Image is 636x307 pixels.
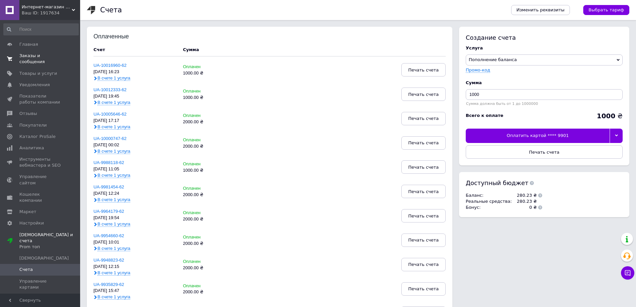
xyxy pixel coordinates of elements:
a: UA-10000747-62 [93,136,127,141]
div: [DATE] 00:02 [93,143,176,148]
a: UA-10016960-62 [93,63,127,68]
div: 1000.00 ₴ [183,71,239,76]
div: 2000.00 ₴ [183,241,239,246]
div: Оплачен [183,186,239,191]
span: В счете 1 услуга [97,149,130,154]
div: Оплачен [183,89,239,94]
div: 2000.00 ₴ [183,120,239,125]
div: Сумма [466,80,623,86]
span: В счете 1 услуга [97,246,130,251]
span: В счете 1 услуга [97,270,130,276]
span: Каталог ProSale [19,134,55,140]
span: В счете 1 услуга [97,197,130,202]
span: Интернет-магазин электро-бытовых товаров "Восторг" [22,4,72,10]
div: Оплачен [183,259,239,264]
div: 2000.00 ₴ [183,266,239,271]
span: Счета [19,267,33,273]
button: Печать счета [401,185,446,198]
span: Печать счета [408,116,439,121]
span: Товары и услуги [19,70,57,76]
td: Баланс : [466,192,512,198]
span: Печать счета [408,165,439,170]
td: 280.23 ₴ [512,198,537,204]
a: Изменить реквизиты [511,5,570,15]
span: Отзывы [19,111,37,117]
span: Печать счета [408,213,439,218]
span: Печать счета [408,140,439,145]
span: Печать счета [408,238,439,243]
span: Аналитика [19,145,44,151]
span: В счете 1 услуга [97,75,130,81]
div: Оплачен [183,64,239,69]
span: Печать счета [408,67,439,72]
span: Маркет [19,209,36,215]
button: Печать счета [401,112,446,125]
span: [DEMOGRAPHIC_DATA] и счета [19,232,80,250]
a: Выбрать тариф [583,5,629,15]
a: UA-9948823-62 [93,258,124,263]
div: Всего к оплате [466,113,503,119]
a: UA-9988118-62 [93,160,124,165]
span: Инструменты вебмастера и SEO [19,156,62,168]
td: 280.23 ₴ [512,192,537,198]
span: В счете 1 услуга [97,294,130,300]
span: Настройки [19,220,44,226]
span: Изменить реквизиты [516,7,565,13]
button: Печать счета [401,160,446,174]
span: В счете 1 услуга [97,124,130,130]
div: Услуга [466,45,623,51]
a: UA-10005646-62 [93,112,127,117]
span: Печать счета [529,150,559,155]
div: Оплачен [183,162,239,167]
div: 2000.00 ₴ [183,290,239,295]
button: Печать счета [401,63,446,76]
input: Поиск [3,23,79,35]
span: Уведомления [19,82,50,88]
a: UA-9935829-62 [93,282,124,287]
div: ₴ [597,113,623,119]
div: 2000.00 ₴ [183,192,239,197]
div: Оплачен [183,138,239,143]
button: Печать счета [466,145,623,159]
span: Покупатели [19,122,47,128]
a: UA-9981454-62 [93,184,124,189]
div: [DATE] 16:23 [93,69,176,74]
a: UA-9964179-62 [93,209,124,214]
span: В счете 1 услуга [97,173,130,178]
div: [DATE] 19:54 [93,215,176,220]
div: 1000.00 ₴ [183,168,239,173]
span: Кошелек компании [19,191,62,203]
a: UA-9954660-62 [93,233,124,238]
td: 0 ₴ [512,204,537,210]
div: [DATE] 11:05 [93,167,176,172]
div: [DATE] 10:01 [93,240,176,245]
div: [DATE] 12:24 [93,191,176,196]
div: 2000.00 ₴ [183,217,239,222]
div: [DATE] 17:17 [93,118,176,123]
input: Введите сумму [466,89,623,100]
div: 1000.00 ₴ [183,95,239,100]
span: Печать счета [408,92,439,97]
div: 2000.00 ₴ [183,144,239,149]
div: Сумма [183,47,199,53]
span: Заказы и сообщения [19,53,62,65]
span: Пополнение баланса [469,57,517,62]
td: Реальные средства : [466,198,512,204]
div: Prom топ [19,244,80,250]
div: Оплачен [183,284,239,289]
div: [DATE] 19:45 [93,94,176,99]
div: Оплачен [183,235,239,240]
button: Печать счета [401,88,446,101]
span: Управление сайтом [19,174,62,186]
span: Печать счета [408,262,439,267]
span: В счете 1 услуга [97,100,130,105]
button: Печать счета [401,136,446,150]
button: Печать счета [401,258,446,271]
span: [DEMOGRAPHIC_DATA] [19,255,69,261]
span: Печать счета [408,189,439,194]
span: Управление картами [19,278,62,290]
button: Печать счета [401,234,446,247]
span: Главная [19,41,38,47]
button: Печать счета [401,282,446,296]
span: Печать счета [408,286,439,291]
